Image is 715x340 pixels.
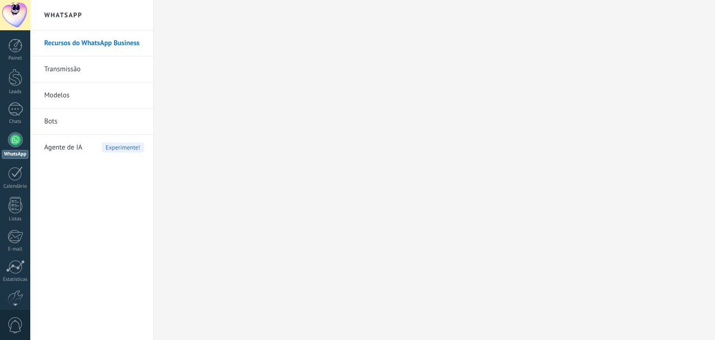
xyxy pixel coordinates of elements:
[30,109,153,135] li: Bots
[2,216,29,222] div: Listas
[2,119,29,125] div: Chats
[30,30,153,56] li: Recursos do WhatsApp Business
[44,30,144,56] a: Recursos do WhatsApp Business
[2,277,29,283] div: Estatísticas
[30,82,153,109] li: Modelos
[2,184,29,190] div: Calendário
[44,82,144,109] a: Modelos
[44,56,144,82] a: Transmissão
[44,109,144,135] a: Bots
[30,56,153,82] li: Transmissão
[44,135,82,161] span: Agente de IA
[44,135,144,161] a: Agente de IAExperimente!
[2,89,29,95] div: Leads
[102,143,144,152] span: Experimente!
[2,55,29,61] div: Painel
[2,150,28,159] div: WhatsApp
[2,246,29,252] div: E-mail
[30,135,153,160] li: Agente de IA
